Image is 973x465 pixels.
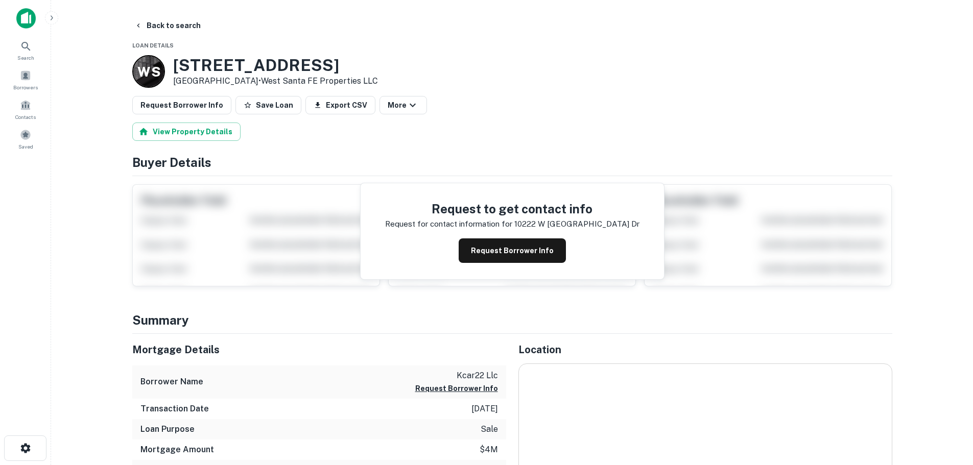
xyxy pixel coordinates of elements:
button: Request Borrower Info [415,382,498,395]
h6: Borrower Name [140,376,203,388]
button: Export CSV [305,96,375,114]
a: Search [3,36,48,64]
p: Request for contact information for [385,218,512,230]
p: W S [137,62,160,82]
p: [DATE] [471,403,498,415]
h4: Buyer Details [132,153,892,172]
img: capitalize-icon.png [16,8,36,29]
h5: Location [518,342,892,357]
button: Save Loan [235,96,301,114]
h3: [STREET_ADDRESS] [173,56,378,75]
button: Request Borrower Info [132,96,231,114]
a: Saved [3,125,48,153]
span: Loan Details [132,42,174,48]
button: More [379,96,427,114]
h5: Mortgage Details [132,342,506,357]
span: Saved [18,142,33,151]
h4: Summary [132,311,892,329]
p: sale [481,423,498,435]
h6: Transaction Date [140,403,209,415]
p: kcar22 llc [415,370,498,382]
button: Back to search [130,16,205,35]
span: Search [17,54,34,62]
span: Borrowers [13,83,38,91]
a: Contacts [3,95,48,123]
p: $4m [480,444,498,456]
button: View Property Details [132,123,241,141]
button: Request Borrower Info [459,238,566,263]
h6: Loan Purpose [140,423,195,435]
a: Borrowers [3,66,48,93]
span: Contacts [15,113,36,121]
a: West Santa FE Properties LLC [261,76,378,86]
p: 10222 w [GEOGRAPHIC_DATA] dr [514,218,639,230]
h6: Mortgage Amount [140,444,214,456]
iframe: Chat Widget [922,383,973,432]
p: [GEOGRAPHIC_DATA] • [173,75,378,87]
h4: Request to get contact info [385,200,639,218]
